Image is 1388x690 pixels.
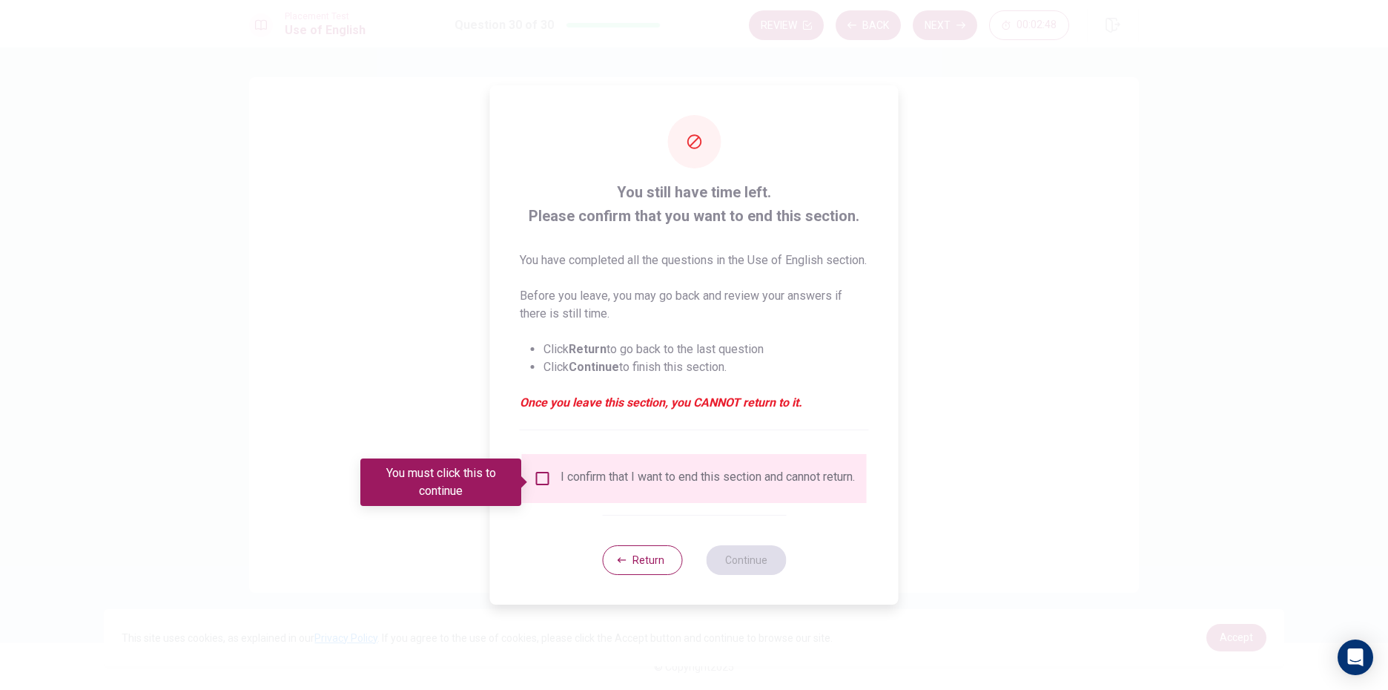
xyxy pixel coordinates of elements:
[520,180,869,228] span: You still have time left. Please confirm that you want to end this section.
[520,287,869,323] p: Before you leave, you may go back and review your answers if there is still time.
[520,394,869,412] em: Once you leave this section, you CANNOT return to it.
[543,358,869,376] li: Click to finish this section.
[534,470,552,487] span: You must click this to continue
[520,252,869,269] p: You have completed all the questions in the Use of English section.
[569,342,607,356] strong: Return
[543,341,869,358] li: Click to go back to the last question
[706,545,786,575] button: Continue
[360,459,521,506] div: You must click this to continue
[602,545,682,575] button: Return
[1338,640,1373,675] div: Open Intercom Messenger
[561,470,855,487] div: I confirm that I want to end this section and cannot return.
[569,360,619,374] strong: Continue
